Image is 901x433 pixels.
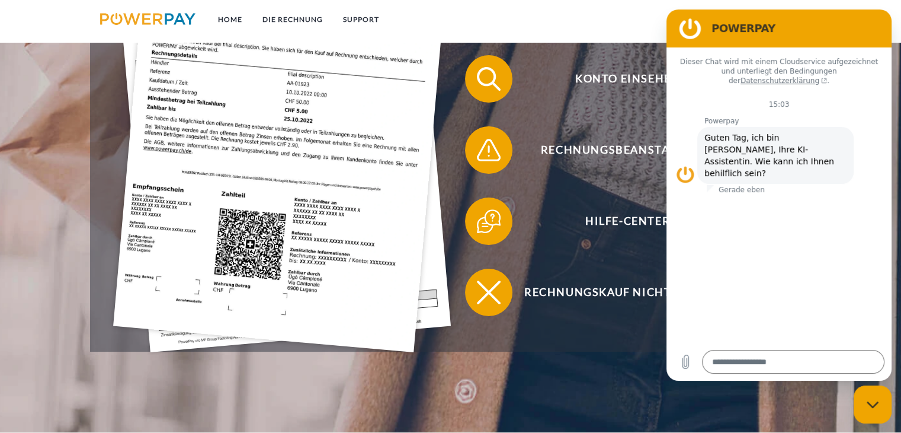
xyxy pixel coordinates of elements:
[482,269,772,316] span: Rechnungskauf nicht möglich
[252,9,333,30] a: DIE RECHNUNG
[465,55,773,103] button: Konto einsehen
[474,206,504,236] img: qb_help.svg
[482,198,772,245] span: Hilfe-Center
[854,386,892,424] iframe: Schaltfläche zum Öffnen des Messaging-Fensters; Konversation läuft
[474,135,504,165] img: qb_warning.svg
[482,126,772,174] span: Rechnungsbeanstandung
[465,126,773,174] button: Rechnungsbeanstandung
[333,9,389,30] a: SUPPORT
[208,9,252,30] a: Home
[465,269,773,316] button: Rechnungskauf nicht möglich
[474,278,504,307] img: qb_close.svg
[482,55,772,103] span: Konto einsehen
[740,9,777,30] a: agb
[465,198,773,245] button: Hilfe-Center
[100,13,195,25] img: logo-powerpay.svg
[474,64,504,94] img: qb_search.svg
[666,9,892,381] iframe: Messaging-Fenster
